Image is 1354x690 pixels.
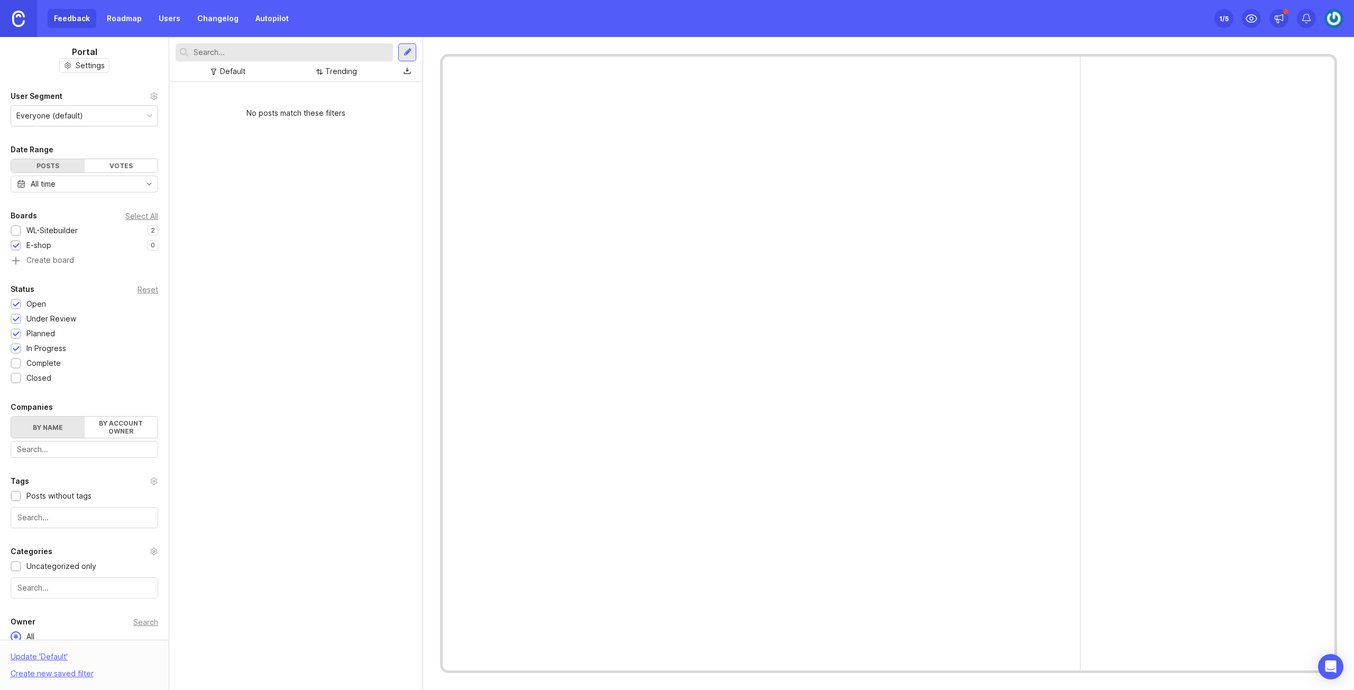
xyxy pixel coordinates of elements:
[17,444,152,455] input: Search...
[17,582,151,594] input: Search...
[26,240,51,251] div: E-shop
[26,328,55,339] div: Planned
[1318,654,1343,679] div: Open Intercom Messenger
[26,372,51,384] div: Closed
[26,560,96,572] div: Uncategorized only
[151,241,155,250] p: 0
[11,143,53,156] div: Date Range
[59,58,109,73] button: Settings
[26,313,76,325] div: Under Review
[169,99,423,127] div: No posts match these filters
[1324,9,1343,28] img: Jakob Bäcklund
[26,225,78,236] div: WL-Sitebuilder
[16,110,83,122] div: Everyone (default)
[26,490,92,502] div: Posts without tags
[220,66,245,77] div: Default
[11,615,35,628] div: Owner
[249,9,295,28] a: Autopilot
[72,45,97,58] h1: Portal
[11,668,94,679] div: Create new saved filter
[1219,11,1229,26] div: 1 /5
[26,343,66,354] div: In Progress
[191,9,245,28] a: Changelog
[100,9,148,28] a: Roadmap
[21,631,40,642] div: All
[11,209,37,222] div: Boards
[11,256,158,266] a: Create board
[85,159,158,172] div: Votes
[26,298,46,310] div: Open
[11,159,85,172] div: Posts
[85,417,158,438] label: By account owner
[11,417,85,438] label: By name
[76,60,105,71] span: Settings
[141,180,158,188] svg: toggle icon
[11,90,62,103] div: User Segment
[125,213,158,219] div: Select All
[133,619,158,625] div: Search
[12,11,25,27] img: Canny Home
[1214,9,1233,28] button: 1/5
[17,512,151,523] input: Search...
[31,178,56,190] div: All time
[11,283,34,296] div: Status
[11,545,52,558] div: Categories
[325,66,357,77] div: Trending
[152,9,187,28] a: Users
[26,357,61,369] div: Complete
[138,287,158,292] div: Reset
[11,651,68,668] div: Update ' Default '
[194,47,389,58] input: Search...
[11,475,29,487] div: Tags
[11,401,53,413] div: Companies
[151,226,155,235] p: 2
